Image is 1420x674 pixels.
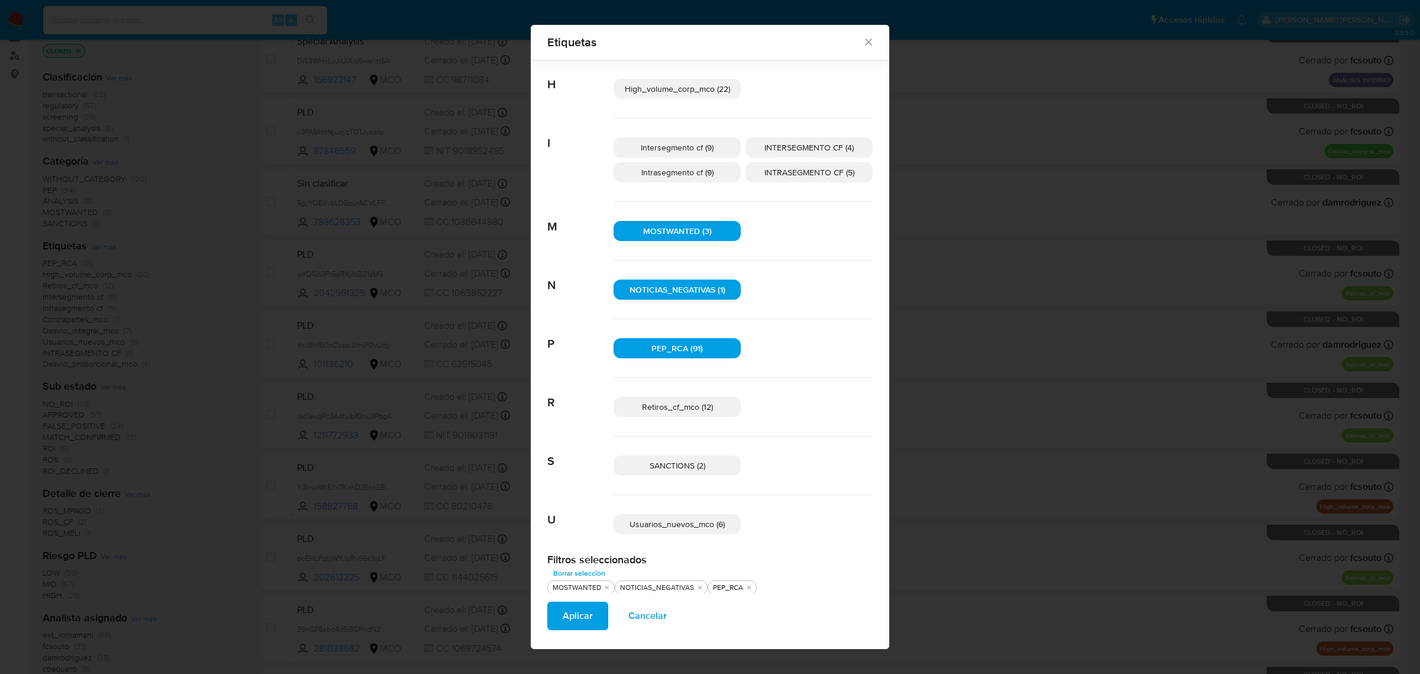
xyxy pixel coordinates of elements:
div: Intersegmento cf (9) [614,137,741,158]
span: H [547,60,614,92]
div: INTRASEGMENTO CF (5) [745,162,873,182]
span: Cancelar [628,603,667,629]
button: Cerrar [863,36,873,47]
span: S [547,437,614,468]
button: Borrar selección [547,566,611,580]
span: High_volume_corp_mco (22) [625,83,730,95]
div: PEP_RCA (91) [614,338,741,358]
button: Aplicar [547,602,608,630]
button: Cancelar [613,602,682,630]
div: MOSTWANTED (3) [614,221,741,241]
span: P [547,319,614,351]
div: Intrasegmento cf (9) [614,162,741,182]
div: NOTICIAS_NEGATIVAS [618,583,696,593]
button: quitar PEP_RCA [744,583,754,592]
span: PEP_RCA (91) [651,342,703,354]
div: PEP_RCA [711,583,745,593]
span: MOSTWANTED (3) [643,225,712,237]
span: INTERSEGMENTO CF (4) [764,142,854,153]
span: I [547,118,614,150]
button: quitar MOSTWANTED [602,583,612,592]
div: Retiros_cf_mco (12) [614,397,741,417]
span: Aplicar [563,603,593,629]
span: Intrasegmento cf (9) [641,166,714,178]
span: R [547,378,614,410]
button: quitar NOTICIAS_NEGATIVAS [695,583,705,592]
div: High_volume_corp_mco (22) [614,79,741,99]
span: Etiquetas [547,36,863,48]
span: Usuarios_nuevos_mco (6) [630,518,725,530]
span: U [547,495,614,527]
span: M [547,202,614,234]
div: Usuarios_nuevos_mco (6) [614,514,741,534]
div: NOTICIAS_NEGATIVAS (1) [614,280,741,300]
h2: Filtros seleccionados [547,553,873,566]
div: MOSTWANTED [550,583,603,593]
span: N [547,261,614,293]
span: SANCTIONS (2) [650,460,705,471]
span: INTRASEGMENTO CF (5) [764,166,854,178]
span: NOTICIAS_NEGATIVAS (1) [630,284,725,296]
span: Intersegmento cf (9) [641,142,714,153]
span: Retiros_cf_mco (12) [642,401,713,413]
div: SANCTIONS (2) [614,455,741,476]
div: INTERSEGMENTO CF (4) [745,137,873,158]
span: Borrar selección [553,567,605,579]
